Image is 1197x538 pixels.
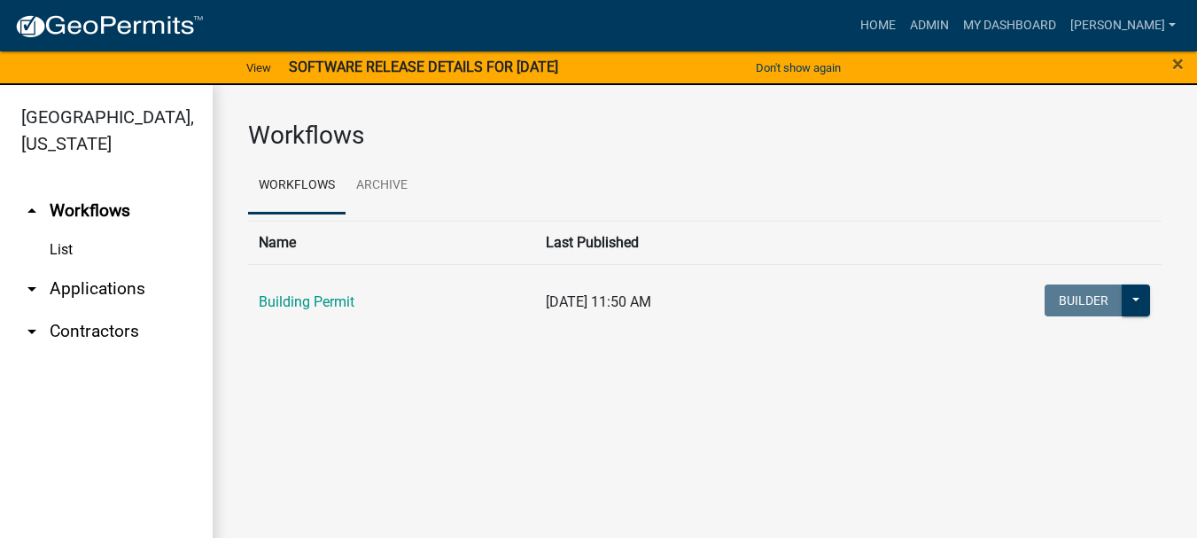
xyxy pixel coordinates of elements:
[248,121,1162,151] h3: Workflows
[21,321,43,342] i: arrow_drop_down
[956,9,1063,43] a: My Dashboard
[853,9,903,43] a: Home
[21,278,43,300] i: arrow_drop_down
[1172,51,1184,76] span: ×
[248,158,346,214] a: Workflows
[239,53,278,82] a: View
[289,58,558,75] strong: SOFTWARE RELEASE DETAILS FOR [DATE]
[1063,9,1183,43] a: [PERSON_NAME]
[535,221,846,264] th: Last Published
[903,9,956,43] a: Admin
[346,158,418,214] a: Archive
[1172,53,1184,74] button: Close
[546,293,651,310] span: [DATE] 11:50 AM
[248,221,535,264] th: Name
[259,293,354,310] a: Building Permit
[749,53,848,82] button: Don't show again
[1045,285,1123,316] button: Builder
[21,200,43,222] i: arrow_drop_up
